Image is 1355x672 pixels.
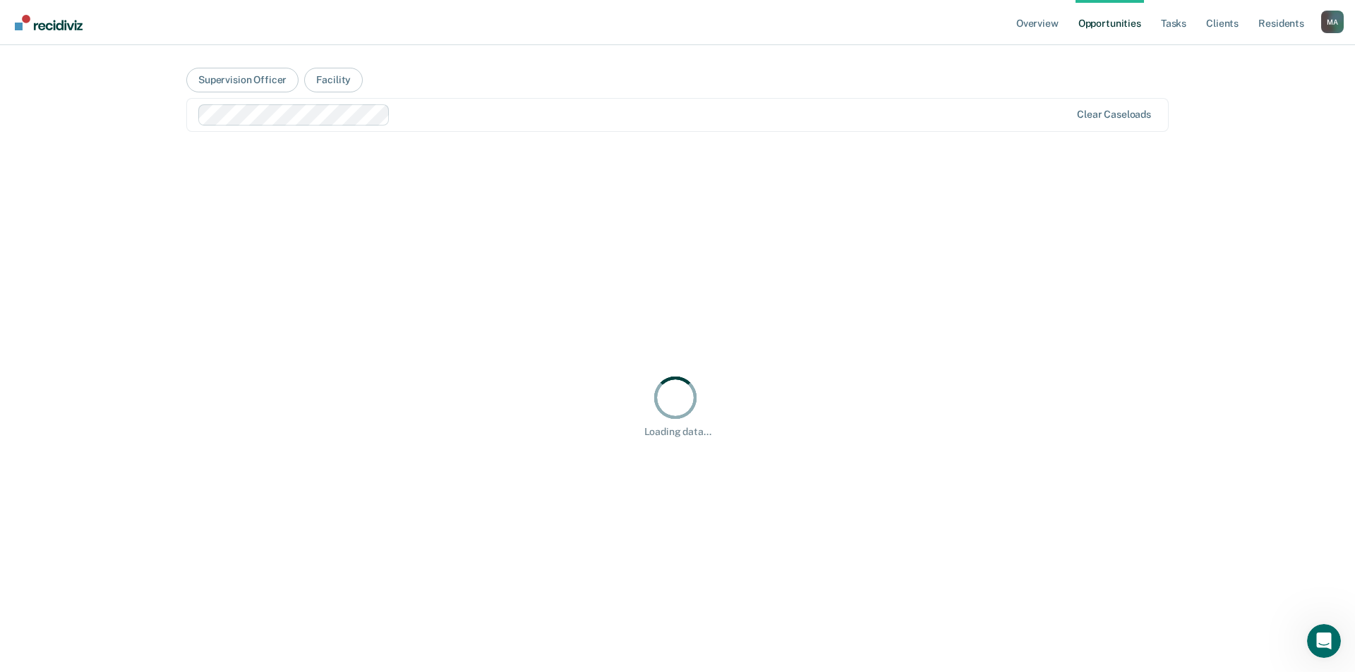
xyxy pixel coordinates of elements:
button: Facility [304,68,363,92]
div: Loading data... [644,426,711,438]
div: M A [1321,11,1344,33]
img: Recidiviz [15,15,83,30]
button: Profile dropdown button [1321,11,1344,33]
iframe: Intercom live chat [1307,624,1341,658]
button: Supervision Officer [186,68,299,92]
div: Clear caseloads [1077,109,1151,121]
